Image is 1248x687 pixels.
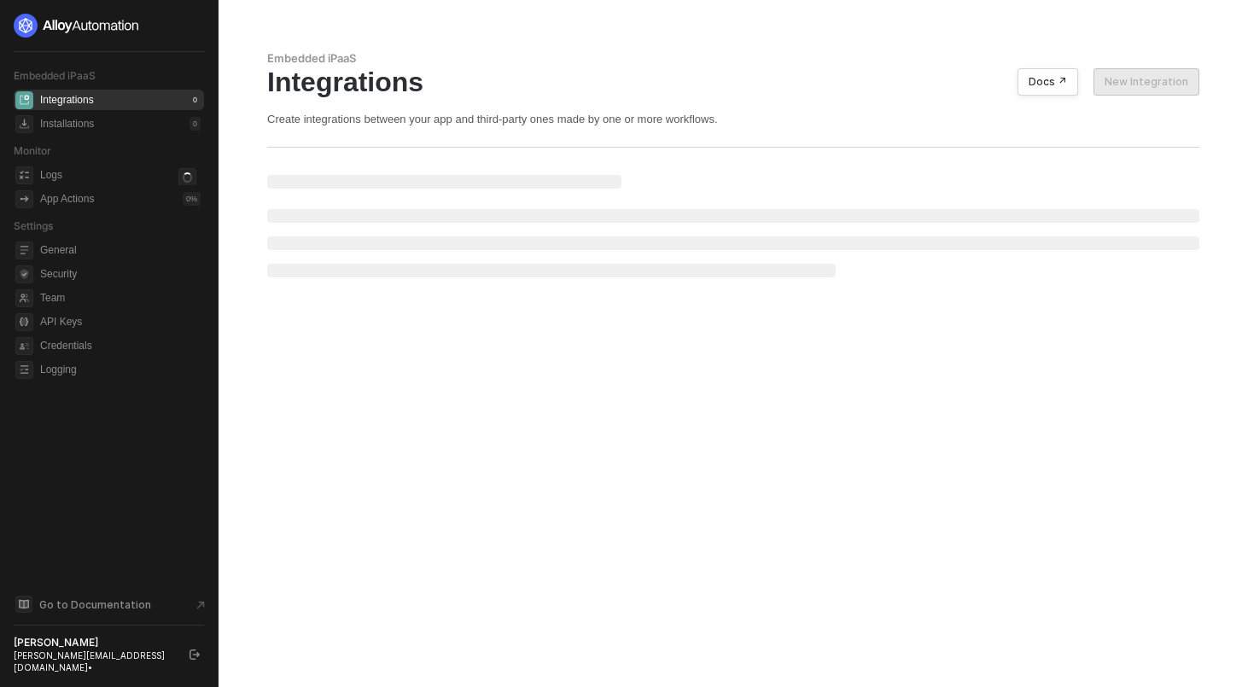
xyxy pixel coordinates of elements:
[1093,68,1199,96] button: New Integration
[15,190,33,208] span: icon-app-actions
[15,361,33,379] span: logging
[40,264,201,284] span: Security
[190,93,201,107] div: 0
[14,219,53,232] span: Settings
[15,242,33,259] span: general
[14,594,205,614] a: Knowledge Base
[190,117,201,131] div: 0
[15,166,33,184] span: icon-logs
[14,636,174,649] div: [PERSON_NAME]
[15,265,33,283] span: security
[267,66,1199,98] div: Integrations
[40,93,94,108] div: Integrations
[40,192,94,207] div: App Actions
[15,91,33,109] span: integrations
[40,240,201,260] span: General
[15,115,33,133] span: installations
[14,69,96,82] span: Embedded iPaaS
[1018,68,1078,96] button: Docs ↗
[14,649,174,673] div: [PERSON_NAME][EMAIL_ADDRESS][DOMAIN_NAME] •
[183,192,201,206] div: 0 %
[14,14,140,38] img: logo
[40,335,201,356] span: Credentials
[190,649,200,660] span: logout
[178,168,196,186] span: icon-loader
[40,311,201,332] span: API Keys
[15,289,33,307] span: team
[15,337,33,355] span: credentials
[40,117,94,131] div: Installations
[192,597,209,614] span: document-arrow
[15,313,33,331] span: api-key
[40,359,201,380] span: Logging
[267,112,1199,126] div: Create integrations between your app and third-party ones made by one or more workflows.
[14,14,204,38] a: logo
[15,596,32,613] span: documentation
[40,288,201,308] span: Team
[1029,75,1067,89] div: Docs ↗
[40,168,62,183] div: Logs
[267,51,1199,66] div: Embedded iPaaS
[14,144,51,157] span: Monitor
[39,597,151,612] span: Go to Documentation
